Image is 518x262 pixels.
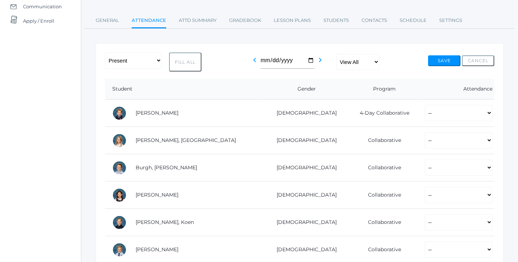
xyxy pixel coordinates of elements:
[96,13,119,28] a: General
[179,13,217,28] a: Attd Summary
[112,161,127,175] div: Gibson Burgh
[262,79,346,100] th: Gender
[112,243,127,257] div: Liam Culver
[362,13,387,28] a: Contacts
[346,100,418,127] td: 4-Day Collaborative
[112,106,127,120] div: Nolan Alstot
[262,181,346,209] td: [DEMOGRAPHIC_DATA]
[105,79,262,100] th: Student
[112,215,127,230] div: Koen Crocker
[262,127,346,154] td: [DEMOGRAPHIC_DATA]
[346,154,418,181] td: Collaborative
[439,13,462,28] a: Settings
[250,59,259,66] a: chevron_left
[346,209,418,236] td: Collaborative
[136,137,236,143] a: [PERSON_NAME], [GEOGRAPHIC_DATA]
[23,14,54,28] span: Apply / Enroll
[323,13,349,28] a: Students
[136,192,178,198] a: [PERSON_NAME]
[136,246,178,253] a: [PERSON_NAME]
[136,110,178,116] a: [PERSON_NAME]
[132,13,166,29] a: Attendance
[169,52,201,72] button: Fill All
[262,209,346,236] td: [DEMOGRAPHIC_DATA]
[112,188,127,202] div: Whitney Chea
[112,133,127,148] div: Isla Armstrong
[346,181,418,209] td: Collaborative
[316,56,324,64] i: chevron_right
[428,55,460,66] button: Save
[250,56,259,64] i: chevron_left
[274,13,311,28] a: Lesson Plans
[316,59,324,66] a: chevron_right
[262,100,346,127] td: [DEMOGRAPHIC_DATA]
[262,154,346,181] td: [DEMOGRAPHIC_DATA]
[462,55,494,66] button: Cancel
[418,79,494,100] th: Attendance
[346,127,418,154] td: Collaborative
[136,164,197,171] a: Burgh, [PERSON_NAME]
[229,13,261,28] a: Gradebook
[400,13,427,28] a: Schedule
[346,79,418,100] th: Program
[136,219,194,225] a: [PERSON_NAME], Koen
